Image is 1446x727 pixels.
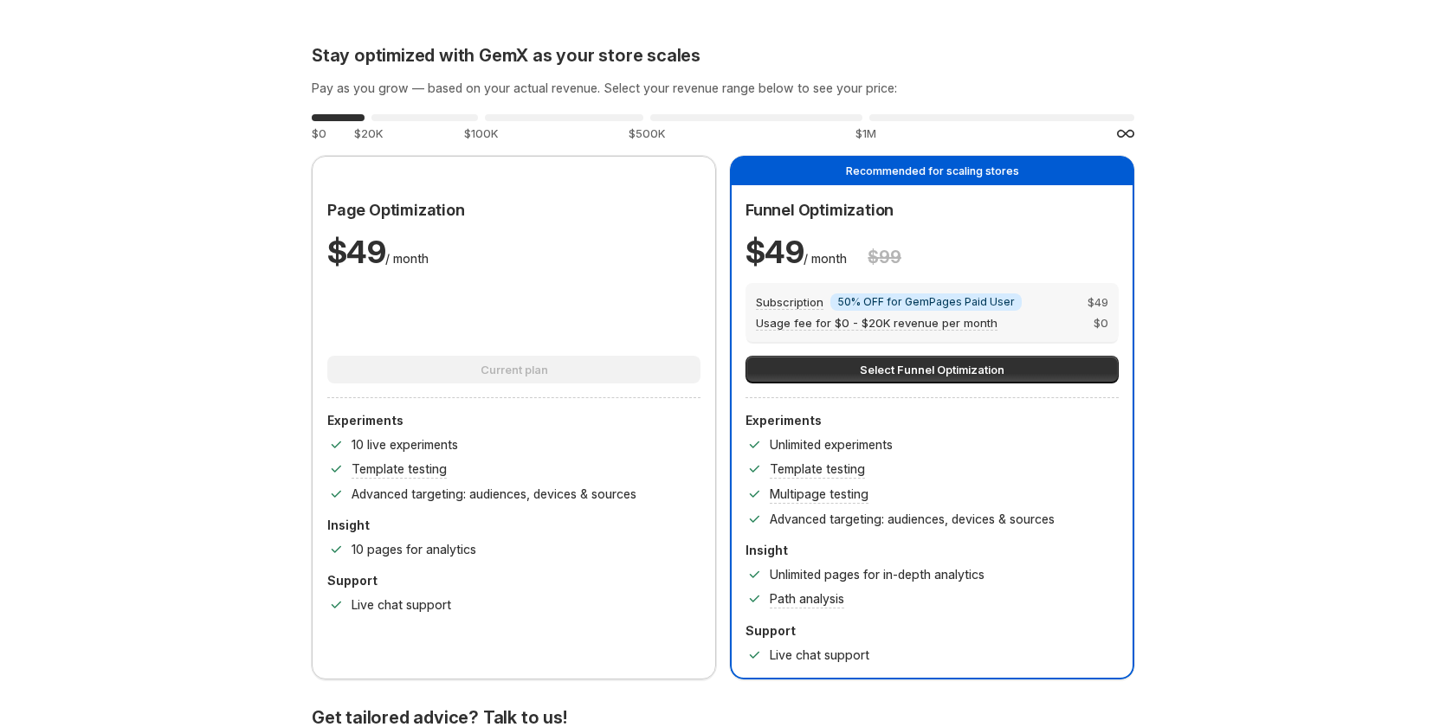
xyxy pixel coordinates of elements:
p: Advanced targeting: audiences, devices & sources [770,511,1055,528]
h2: Stay optimized with GemX as your store scales [312,45,1134,66]
span: $ 0 [1094,314,1108,331]
p: Experiments [327,412,700,429]
p: Live chat support [352,596,451,614]
span: $ 49 [746,233,804,271]
span: $1M [855,126,876,140]
span: Usage fee for $0 - $20K revenue per month [756,316,997,331]
span: $100K [464,126,498,140]
p: Live chat support [770,647,869,664]
p: Support [746,622,1119,640]
h3: $ 99 [868,247,901,267]
p: Experiments [746,412,1119,429]
span: 50% OFF for GemPages Paid User [837,295,1015,309]
span: $ 49 [327,233,385,271]
p: Template testing [352,460,447,478]
span: Recommended for scaling stores [846,164,1019,177]
p: / month [327,231,429,273]
span: $20K [354,126,383,140]
span: $0 [312,126,326,140]
button: Select Funnel Optimization [746,356,1119,383]
span: Select Funnel Optimization [860,361,1004,378]
p: / month [746,231,847,273]
p: Unlimited pages for in-depth analytics [770,566,984,583]
h3: Pay as you grow — based on your actual revenue. Select your revenue range below to see your price: [312,80,1134,97]
p: Advanced targeting: audiences, devices & sources [352,486,636,503]
p: 10 pages for analytics [352,541,476,558]
p: Unlimited experiments [770,436,893,454]
p: Multipage testing [770,486,868,503]
span: $ 49 [1088,293,1108,311]
p: Insight [746,542,1119,559]
p: Path analysis [770,590,844,608]
p: 10 live experiments [352,436,458,454]
p: Template testing [770,460,865,478]
p: Insight [327,517,700,534]
span: $500K [629,126,665,140]
span: Subscription [756,295,823,310]
span: Page Optimization [327,201,465,219]
span: Funnel Optimization [746,201,894,219]
p: Support [327,572,700,589]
